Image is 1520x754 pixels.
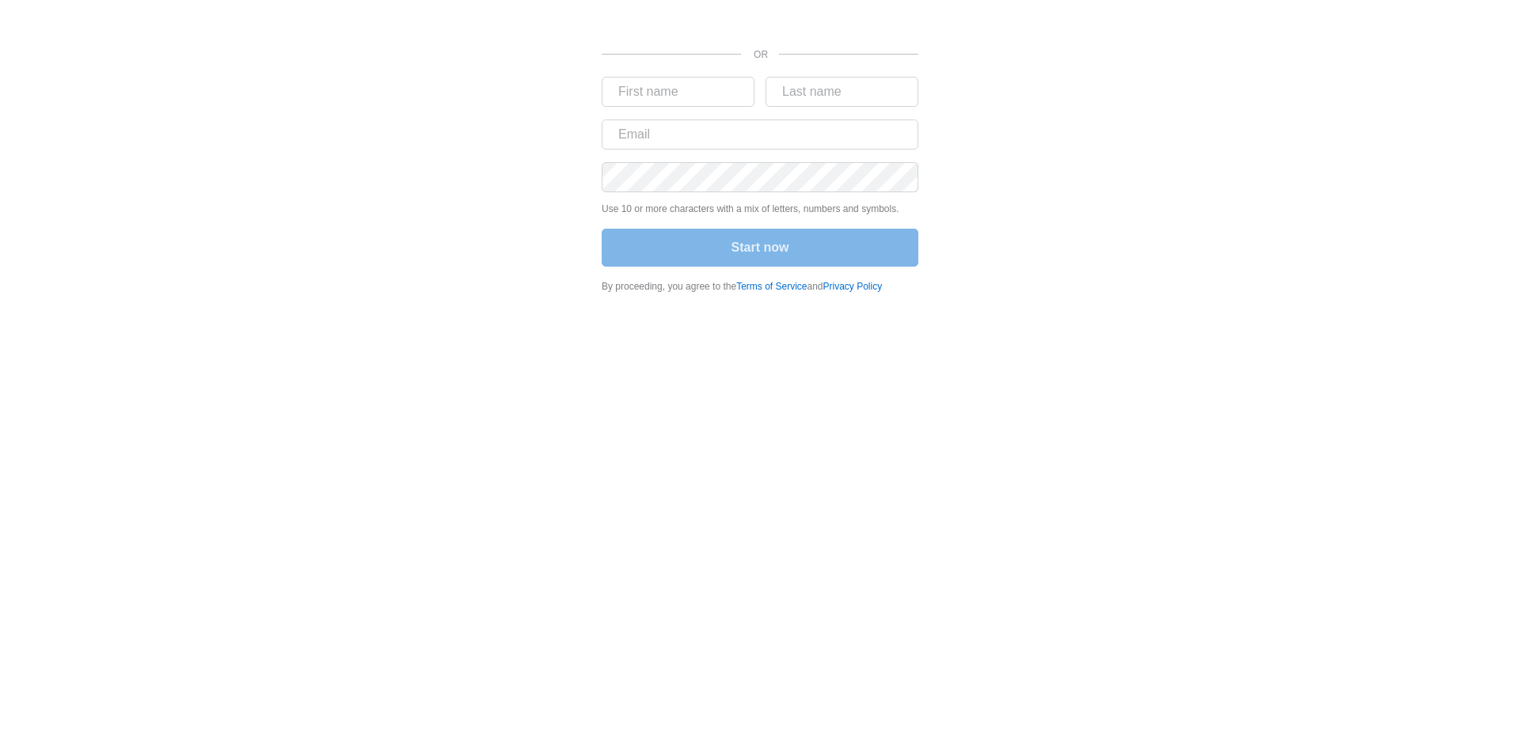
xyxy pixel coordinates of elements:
[602,77,754,107] input: First name
[736,281,807,292] a: Terms of Service
[602,202,918,216] p: Use 10 or more characters with a mix of letters, numbers and symbols.
[823,281,883,292] a: Privacy Policy
[766,77,918,107] input: Last name
[602,119,918,150] input: Email
[754,47,760,62] p: OR
[602,279,918,294] div: By proceeding, you agree to the and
